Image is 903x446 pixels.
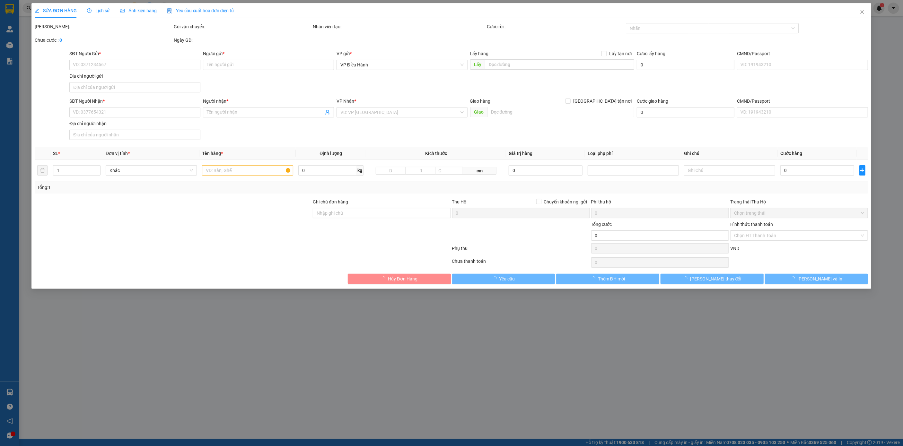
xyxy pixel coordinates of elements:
[591,222,612,227] span: Tổng cước
[690,275,741,282] span: [PERSON_NAME] thay đổi
[35,8,77,13] span: SỬA ĐƠN HÀNG
[591,276,598,281] span: loading
[860,9,865,14] span: close
[470,59,485,70] span: Lấy
[70,120,201,127] div: Địa chỉ người nhận
[734,208,864,218] span: Chọn trạng thái
[203,50,334,57] div: Người gửi
[637,99,669,104] label: Cước giao hàng
[167,8,234,13] span: Yêu cầu xuất hóa đơn điện tử
[106,151,130,156] span: Đơn vị tính
[313,199,348,204] label: Ghi chú đơn hàng
[730,222,773,227] label: Hình thức thanh toán
[320,151,342,156] span: Định lượng
[452,199,467,204] span: Thu Hộ
[470,107,487,117] span: Giao
[70,82,201,92] input: Địa chỉ của người gửi
[174,37,312,44] div: Ngày GD:
[59,38,62,43] b: 0
[765,274,868,284] button: [PERSON_NAME] và In
[452,274,555,284] button: Yêu cầu
[70,130,201,140] input: Địa chỉ của người nhận
[683,276,690,281] span: loading
[203,98,334,105] div: Người nhận
[70,50,201,57] div: SĐT Người Gửi
[571,98,635,105] span: [GEOGRAPHIC_DATA] tận nơi
[798,275,843,282] span: [PERSON_NAME] và In
[541,198,590,205] span: Chuyển khoản ng. gửi
[730,246,739,251] span: VND
[781,151,802,156] span: Cước hàng
[388,275,418,282] span: Hủy Đơn Hàng
[661,274,764,284] button: [PERSON_NAME] thay đổi
[791,276,798,281] span: loading
[202,151,223,156] span: Tên hàng
[357,165,364,176] span: kg
[35,8,39,13] span: edit
[174,23,312,30] div: Gói vận chuyển:
[167,8,172,13] img: icon
[499,275,515,282] span: Yêu cầu
[376,167,406,175] input: D
[637,60,735,70] input: Cước lấy hàng
[637,107,735,117] input: Cước giao hàng
[637,51,666,56] label: Cước lấy hàng
[451,258,591,269] div: Chưa thanh toán
[406,167,436,175] input: R
[381,276,388,281] span: loading
[70,73,201,80] div: Địa chỉ người gửi
[436,167,463,175] input: C
[70,98,201,105] div: SĐT Người Nhận
[607,50,635,57] span: Lấy tận nơi
[463,167,497,175] span: cm
[730,198,868,205] div: Trạng thái Thu Hộ
[860,168,865,173] span: plus
[470,99,491,104] span: Giao hàng
[337,99,354,104] span: VP Nhận
[684,165,775,176] input: Ghi Chú
[598,275,625,282] span: Thêm ĐH mới
[737,50,868,57] div: CMND/Passport
[53,151,58,156] span: SL
[37,165,48,176] button: delete
[591,198,729,208] div: Phí thu hộ
[487,23,625,30] div: Cước rồi :
[110,166,193,175] span: Khác
[485,59,635,70] input: Dọc đường
[557,274,660,284] button: Thêm ĐH mới
[509,151,533,156] span: Giá trị hàng
[737,98,868,105] div: CMND/Passport
[35,23,172,30] div: [PERSON_NAME]:
[492,276,499,281] span: loading
[681,147,778,160] th: Ghi chú
[87,8,110,13] span: Lịch sử
[313,23,486,30] div: Nhân viên tạo:
[859,165,865,176] button: plus
[313,208,451,218] input: Ghi chú đơn hàng
[487,107,635,117] input: Dọc đường
[87,8,92,13] span: clock-circle
[340,60,464,70] span: VP Điều Hành
[120,8,157,13] span: Ảnh kiện hàng
[35,37,172,44] div: Chưa cước :
[854,3,872,21] button: Close
[325,110,330,115] span: user-add
[470,51,489,56] span: Lấy hàng
[425,151,447,156] span: Kích thước
[348,274,451,284] button: Hủy Đơn Hàng
[202,165,294,176] input: VD: Bàn, Ghế
[585,147,681,160] th: Loại phụ phí
[337,50,468,57] div: VP gửi
[451,245,591,256] div: Phụ thu
[37,184,348,191] div: Tổng: 1
[120,8,125,13] span: picture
